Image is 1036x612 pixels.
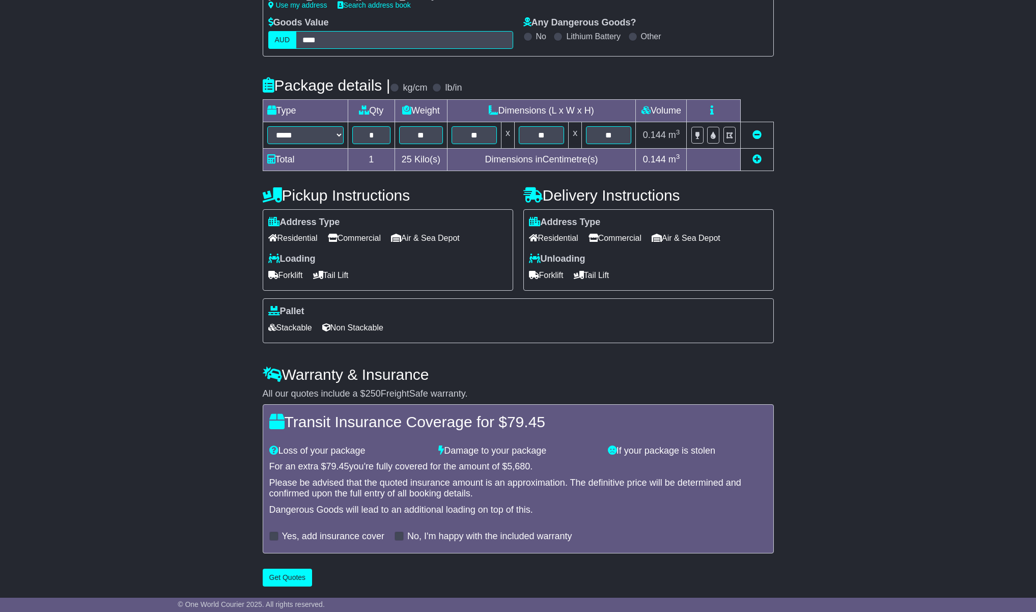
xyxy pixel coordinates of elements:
[407,531,572,542] label: No, I'm happy with the included warranty
[263,187,513,204] h4: Pickup Instructions
[507,461,530,471] span: 5,680
[366,388,381,399] span: 250
[529,267,564,283] span: Forklift
[268,306,304,317] label: Pallet
[263,77,390,94] h4: Package details |
[652,230,720,246] span: Air & Sea Depot
[433,446,603,457] div: Damage to your package
[447,148,636,171] td: Dimensions in Centimetre(s)
[523,187,774,204] h4: Delivery Instructions
[507,413,545,430] span: 79.45
[269,505,767,516] div: Dangerous Goods will lead to an additional loading on top of this.
[676,128,680,136] sup: 3
[348,148,395,171] td: 1
[263,569,313,587] button: Get Quotes
[676,153,680,160] sup: 3
[263,148,348,171] td: Total
[269,413,767,430] h4: Transit Insurance Coverage for $
[668,154,680,164] span: m
[529,217,601,228] label: Address Type
[403,82,427,94] label: kg/cm
[282,531,384,542] label: Yes, add insurance cover
[501,122,514,148] td: x
[752,154,762,164] a: Add new item
[566,32,621,41] label: Lithium Battery
[264,446,434,457] div: Loss of your package
[529,254,585,265] label: Unloading
[263,99,348,122] td: Type
[395,148,447,171] td: Kilo(s)
[268,230,318,246] span: Residential
[395,99,447,122] td: Weight
[643,130,666,140] span: 0.144
[536,32,546,41] label: No
[643,154,666,164] span: 0.144
[268,217,340,228] label: Address Type
[269,461,767,472] div: For an extra $ you're fully covered for the amount of $ .
[574,267,609,283] span: Tail Lift
[636,99,687,122] td: Volume
[268,17,329,29] label: Goods Value
[313,267,349,283] span: Tail Lift
[268,1,327,9] a: Use my address
[752,130,762,140] a: Remove this item
[668,130,680,140] span: m
[402,154,412,164] span: 25
[268,254,316,265] label: Loading
[529,230,578,246] span: Residential
[348,99,395,122] td: Qty
[338,1,411,9] a: Search address book
[268,267,303,283] span: Forklift
[641,32,661,41] label: Other
[589,230,641,246] span: Commercial
[523,17,636,29] label: Any Dangerous Goods?
[447,99,636,122] td: Dimensions (L x W x H)
[263,366,774,383] h4: Warranty & Insurance
[263,388,774,400] div: All our quotes include a $ FreightSafe warranty.
[391,230,460,246] span: Air & Sea Depot
[328,230,381,246] span: Commercial
[322,320,383,336] span: Non Stackable
[178,600,325,608] span: © One World Courier 2025. All rights reserved.
[268,31,297,49] label: AUD
[326,461,349,471] span: 79.45
[603,446,772,457] div: If your package is stolen
[268,320,312,336] span: Stackable
[569,122,582,148] td: x
[269,478,767,499] div: Please be advised that the quoted insurance amount is an approximation. The definitive price will...
[445,82,462,94] label: lb/in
